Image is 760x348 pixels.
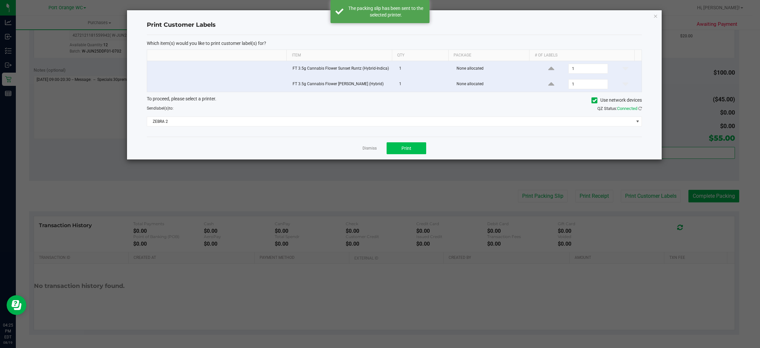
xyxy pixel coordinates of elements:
[147,21,642,29] h4: Print Customer Labels
[597,106,642,111] span: QZ Status:
[156,106,169,111] span: label(s)
[289,77,396,92] td: FT 3.5g Cannabis Flower [PERSON_NAME] (Hybrid)
[7,295,26,315] iframe: Resource center
[395,77,453,92] td: 1
[387,142,426,154] button: Print
[363,146,377,151] a: Dismiss
[401,146,411,151] span: Print
[392,50,448,61] th: Qty
[147,40,642,46] p: Which item(s) would you like to print customer label(s) for?
[617,106,637,111] span: Connected
[529,50,634,61] th: # of labels
[448,50,529,61] th: Package
[147,117,633,126] span: ZEBRA 2
[347,5,425,18] div: The packing slip has been sent to the selected printer.
[395,61,453,77] td: 1
[289,61,396,77] td: FT 3.5g Cannabis Flower Sunset Runtz (Hybrid-Indica)
[591,97,642,104] label: Use network devices
[147,106,174,111] span: Send to:
[453,77,535,92] td: None allocated
[453,61,535,77] td: None allocated
[142,95,647,105] div: To proceed, please select a printer.
[286,50,392,61] th: Item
